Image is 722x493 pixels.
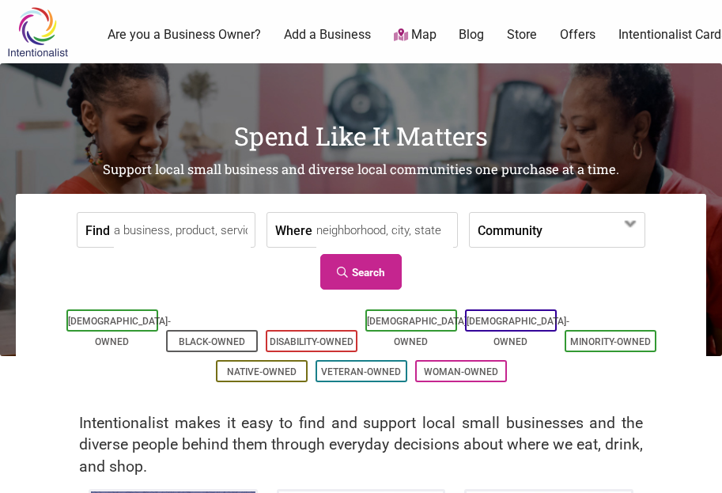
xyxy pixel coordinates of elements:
label: Community [478,213,542,247]
a: [DEMOGRAPHIC_DATA]-Owned [367,316,470,347]
a: Add a Business [284,26,371,44]
a: Are you a Business Owner? [108,26,261,44]
label: Find [85,213,110,247]
a: Search [320,254,402,290]
a: [DEMOGRAPHIC_DATA]-Owned [68,316,171,347]
a: Veteran-Owned [321,366,401,377]
a: Minority-Owned [570,336,651,347]
a: Disability-Owned [270,336,353,347]
input: neighborhood, city, state [316,213,453,248]
a: [DEMOGRAPHIC_DATA]-Owned [467,316,569,347]
label: Where [275,213,312,247]
a: Map [394,26,437,44]
h2: Intentionalist makes it easy to find and support local small businesses and the diverse people be... [79,412,643,477]
a: Blog [459,26,484,44]
a: Native-Owned [227,366,297,377]
a: Black-Owned [179,336,245,347]
a: Woman-Owned [424,366,498,377]
input: a business, product, service [114,213,251,248]
a: Offers [560,26,595,44]
a: Store [507,26,537,44]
